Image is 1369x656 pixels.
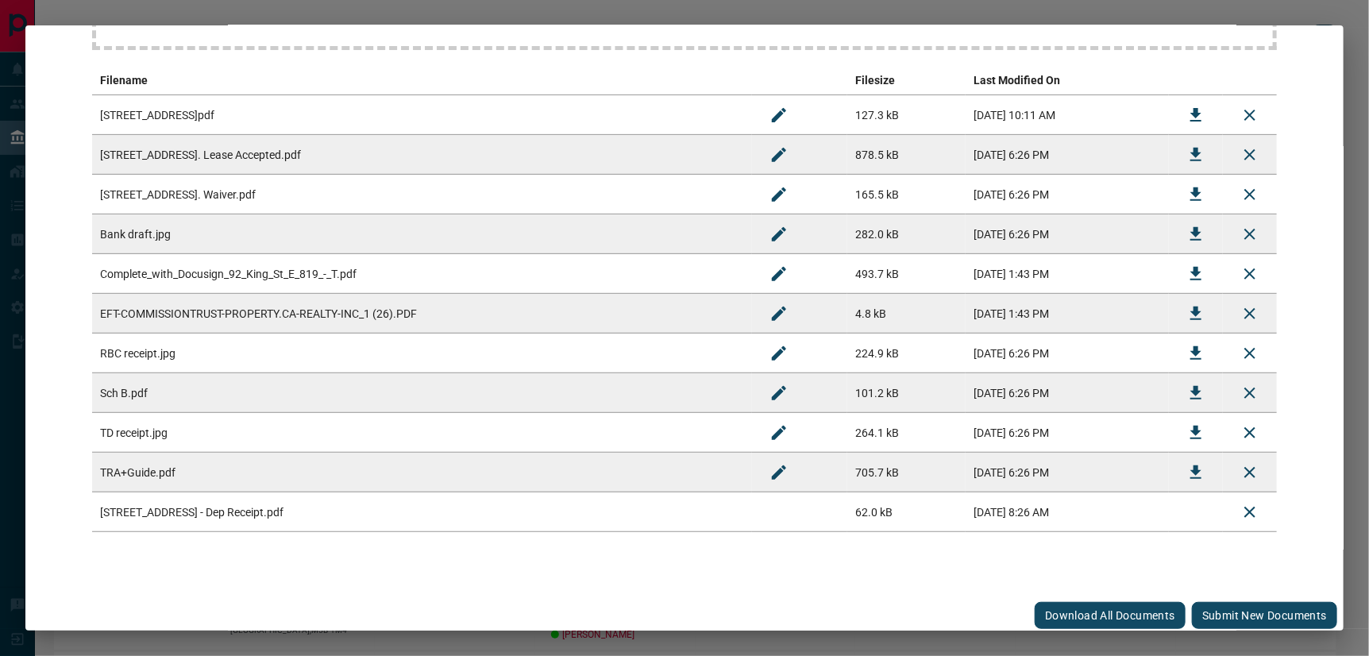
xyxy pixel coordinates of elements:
[760,215,798,253] button: Rename
[1177,374,1215,412] button: Download
[1231,255,1269,293] button: Remove File
[760,374,798,412] button: Rename
[847,453,966,492] td: 705.7 kB
[92,254,752,294] td: Complete_with_Docusign_92_King_St_E_819_-_T.pdf
[92,294,752,334] td: EFT-COMMISSIONTRUST-PROPERTY.CA-REALTY-INC_1 (26).PDF
[1231,96,1269,134] button: Remove File
[966,95,1169,135] td: [DATE] 10:11 AM
[1231,176,1269,214] button: Remove File
[1177,176,1215,214] button: Download
[760,334,798,372] button: Rename
[760,414,798,452] button: Rename
[966,294,1169,334] td: [DATE] 1:43 PM
[1231,374,1269,412] button: Remove File
[847,294,966,334] td: 4.8 kB
[1231,334,1269,372] button: Remove File
[847,254,966,294] td: 493.7 kB
[92,492,752,532] td: [STREET_ADDRESS] - Dep Receipt.pdf
[1231,136,1269,174] button: Remove File
[1231,414,1269,452] button: Remove File
[847,214,966,254] td: 282.0 kB
[1177,136,1215,174] button: Download
[1177,96,1215,134] button: Download
[847,66,966,95] th: Filesize
[847,135,966,175] td: 878.5 kB
[847,95,966,135] td: 127.3 kB
[1223,66,1277,95] th: delete file action column
[92,175,752,214] td: [STREET_ADDRESS]. Waiver.pdf
[1231,453,1269,492] button: Remove File
[752,66,847,95] th: edit column
[966,175,1169,214] td: [DATE] 6:26 PM
[92,214,752,254] td: Bank draft.jpg
[966,373,1169,413] td: [DATE] 6:26 PM
[760,176,798,214] button: Rename
[760,136,798,174] button: Rename
[92,413,752,453] td: TD receipt.jpg
[966,214,1169,254] td: [DATE] 6:26 PM
[1231,493,1269,531] button: Delete
[92,135,752,175] td: [STREET_ADDRESS]. Lease Accepted.pdf
[1177,414,1215,452] button: Download
[1177,453,1215,492] button: Download
[92,334,752,373] td: RBC receipt.jpg
[1177,295,1215,333] button: Download
[847,175,966,214] td: 165.5 kB
[966,66,1169,95] th: Last Modified On
[1231,215,1269,253] button: Remove File
[1231,295,1269,333] button: Remove File
[760,295,798,333] button: Rename
[760,96,798,134] button: Rename
[1177,334,1215,372] button: Download
[847,492,966,532] td: 62.0 kB
[966,413,1169,453] td: [DATE] 6:26 PM
[92,95,752,135] td: [STREET_ADDRESS]pdf
[847,373,966,413] td: 101.2 kB
[966,334,1169,373] td: [DATE] 6:26 PM
[1177,215,1215,253] button: Download
[1192,602,1337,629] button: Submit new documents
[966,453,1169,492] td: [DATE] 6:26 PM
[966,135,1169,175] td: [DATE] 6:26 PM
[1035,602,1186,629] button: Download All Documents
[1177,255,1215,293] button: Download
[966,254,1169,294] td: [DATE] 1:43 PM
[92,373,752,413] td: Sch B.pdf
[760,255,798,293] button: Rename
[847,334,966,373] td: 224.9 kB
[760,453,798,492] button: Rename
[966,492,1169,532] td: [DATE] 8:26 AM
[92,453,752,492] td: TRA+Guide.pdf
[92,66,752,95] th: Filename
[847,413,966,453] td: 264.1 kB
[1169,66,1223,95] th: download action column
